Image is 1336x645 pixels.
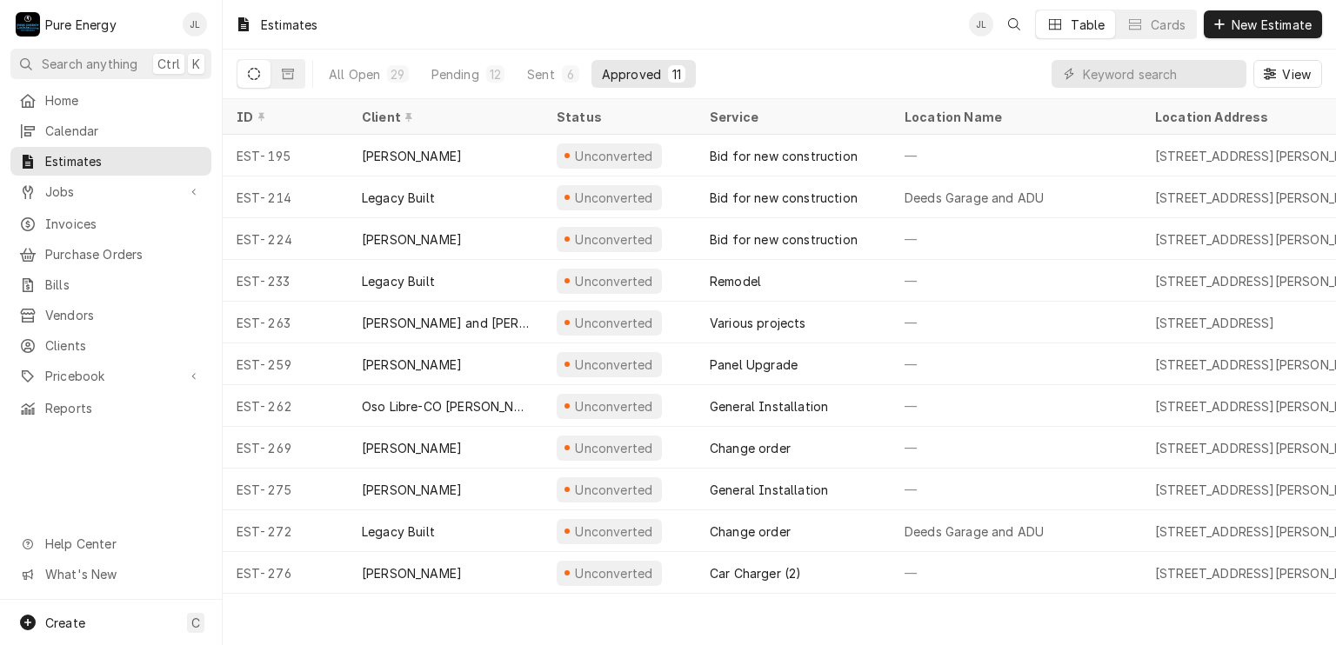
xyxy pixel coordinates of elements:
span: Bills [45,276,203,294]
span: Clients [45,336,203,355]
div: Status [557,108,678,126]
div: Panel Upgrade [710,356,798,374]
div: 6 [565,65,576,83]
div: Oso Libre-CO [PERSON_NAME] [362,397,529,416]
div: Pure Energy's Avatar [16,12,40,37]
span: Estimates [45,152,203,170]
span: Jobs [45,183,177,201]
div: All Open [329,65,380,83]
span: Home [45,91,203,110]
div: Legacy Built [362,522,435,541]
div: Unconverted [573,230,655,249]
div: JL [183,12,207,37]
a: Invoices [10,209,211,238]
span: Purchase Orders [45,245,203,263]
div: James Linnenkamp's Avatar [183,12,207,37]
span: View [1279,65,1314,83]
div: EST-269 [223,427,348,469]
a: Estimates [10,147,211,176]
a: Calendar [10,116,211,145]
div: ID [237,108,331,126]
div: [PERSON_NAME] [362,439,462,457]
div: EST-233 [223,260,348,302]
div: — [891,427,1141,469]
div: Unconverted [573,481,655,499]
span: Vendors [45,306,203,324]
span: Calendar [45,122,203,140]
div: P [16,12,40,37]
div: Bid for new construction [710,230,858,249]
div: Cards [1151,16,1186,34]
div: Unconverted [573,147,655,165]
span: Create [45,615,85,630]
div: JL [969,12,993,37]
span: Invoices [45,215,203,233]
div: Unconverted [573,439,655,457]
div: General Installation [710,397,828,416]
div: 11 [671,65,682,83]
div: — [891,218,1141,260]
div: EST-224 [223,218,348,260]
a: Bills [10,270,211,299]
div: Deeds Garage and ADU [905,189,1044,207]
div: Car Charger (2) [710,564,801,582]
span: New Estimate [1228,16,1315,34]
div: 12 [490,65,501,83]
span: Search anything [42,55,137,73]
span: What's New [45,565,201,583]
a: Clients [10,331,211,360]
div: EST-214 [223,176,348,218]
div: Bid for new construction [710,189,858,207]
div: Service [710,108,873,126]
a: Home [10,86,211,115]
div: 29 [391,65,404,83]
div: Unconverted [573,564,655,582]
div: Client [362,108,525,126]
div: Change order [710,522,791,541]
div: EST-195 [223,135,348,176]
a: Go to Jobs [10,177,211,206]
div: EST-259 [223,343,348,385]
span: Help Center [45,535,201,553]
div: — [891,302,1141,343]
div: EST-263 [223,302,348,343]
div: [PERSON_NAME] [362,356,462,374]
div: — [891,385,1141,427]
button: New Estimate [1204,10,1322,38]
div: [PERSON_NAME] [362,147,462,165]
div: [PERSON_NAME] [362,230,462,249]
div: General Installation [710,481,828,499]
div: Remodel [710,272,761,290]
div: Unconverted [573,356,655,374]
div: Unconverted [573,272,655,290]
div: Sent [527,65,555,83]
div: Unconverted [573,397,655,416]
button: View [1253,60,1322,88]
div: Unconverted [573,314,655,332]
div: James Linnenkamp's Avatar [969,12,993,37]
div: Pending [431,65,479,83]
div: [PERSON_NAME] [362,564,462,582]
div: Bid for new construction [710,147,858,165]
div: Approved [602,65,661,83]
span: Reports [45,399,203,417]
div: Unconverted [573,522,655,541]
div: Deeds Garage and ADU [905,522,1044,541]
a: Go to Pricebook [10,362,211,390]
div: Location Name [905,108,1124,126]
div: [STREET_ADDRESS] [1155,314,1275,332]
div: [PERSON_NAME] [362,481,462,499]
div: — [891,260,1141,302]
a: Reports [10,394,211,422]
a: Go to What's New [10,560,211,588]
div: EST-276 [223,552,348,594]
button: Search anythingCtrlK [10,49,211,79]
span: Pricebook [45,367,177,385]
div: Pure Energy [45,16,117,34]
div: — [891,552,1141,594]
div: Legacy Built [362,272,435,290]
div: — [891,469,1141,510]
div: — [891,135,1141,176]
span: Ctrl [157,55,180,73]
div: Legacy Built [362,189,435,207]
